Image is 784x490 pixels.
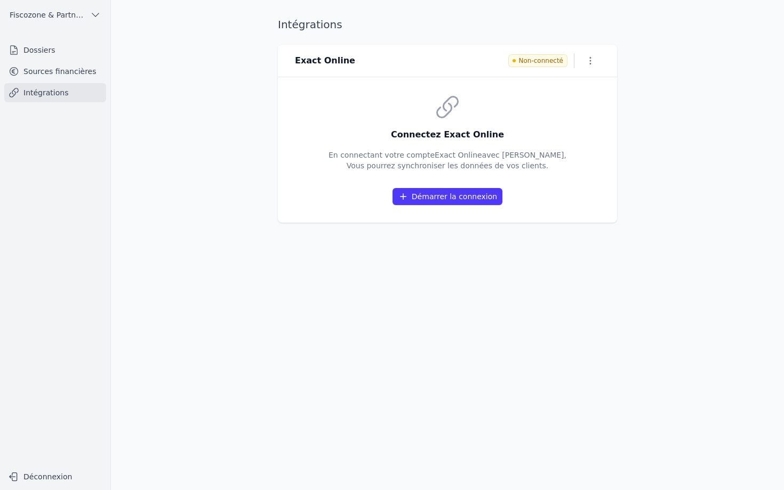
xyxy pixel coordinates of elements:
[4,40,106,60] a: Dossiers
[329,150,566,171] p: En connectant votre compte Exact Online avec [PERSON_NAME], Vous pourrez synchroniser les données...
[4,6,106,23] button: Fiscozone & Partners BV
[278,17,342,32] h1: Intégrations
[4,468,106,485] button: Déconnexion
[295,54,355,67] h3: Exact Online
[4,83,106,102] a: Intégrations
[10,10,86,20] span: Fiscozone & Partners BV
[393,188,502,205] button: Démarrer la connexion
[508,54,567,67] span: Non-connecté
[4,62,106,81] a: Sources financières
[329,128,566,141] h3: Connectez Exact Online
